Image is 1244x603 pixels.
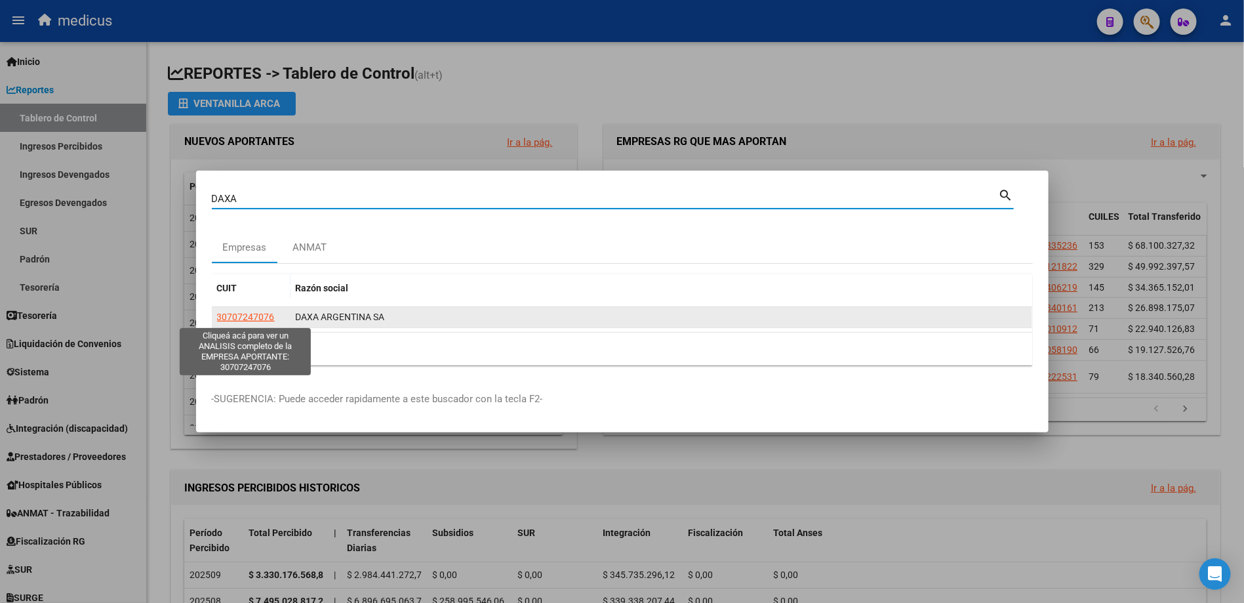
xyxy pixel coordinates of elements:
[296,312,385,322] span: DAXA ARGENTINA SA
[212,274,291,302] datatable-header-cell: CUIT
[222,240,266,255] div: Empresas
[217,312,275,322] span: 30707247076
[217,283,237,293] span: CUIT
[293,240,327,255] div: ANMAT
[212,392,1033,407] p: -SUGERENCIA: Puede acceder rapidamente a este buscador con la tecla F2-
[296,283,349,293] span: Razón social
[1199,558,1231,590] div: Open Intercom Messenger
[999,186,1014,202] mat-icon: search
[212,333,1033,365] div: 1 total
[291,274,1032,302] datatable-header-cell: Razón social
